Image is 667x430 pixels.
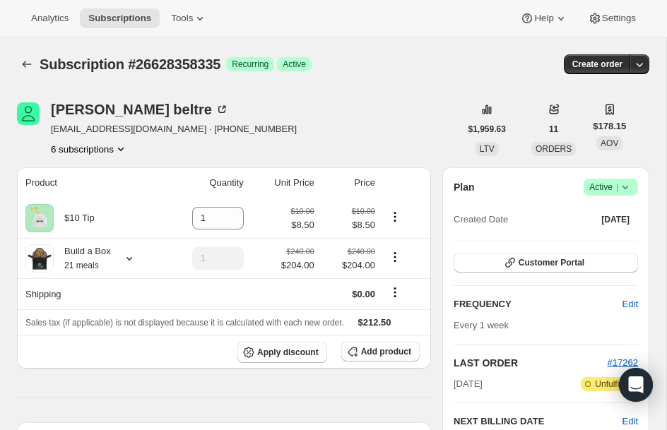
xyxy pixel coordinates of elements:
[25,318,344,328] span: Sales tax (if applicable) is not displayed because it is calculated with each new order.
[595,378,632,390] span: Unfulfilled
[17,102,40,125] span: efrain beltre
[601,214,630,225] span: [DATE]
[454,356,608,370] h2: LAST ORDER
[51,122,297,136] span: [EMAIL_ADDRESS][DOMAIN_NAME] · [PHONE_NUMBER]
[160,167,248,198] th: Quantity
[619,368,653,402] div: Open Intercom Messenger
[384,249,406,265] button: Product actions
[283,59,306,70] span: Active
[64,261,99,270] small: 21 meals
[287,247,314,256] small: $240.00
[80,8,160,28] button: Subscriptions
[291,207,314,215] small: $10.00
[352,207,375,215] small: $10.00
[352,289,375,299] span: $0.00
[536,144,572,154] span: ORDERS
[602,13,636,24] span: Settings
[454,377,483,391] span: [DATE]
[248,167,319,198] th: Unit Price
[361,346,411,357] span: Add product
[384,285,406,300] button: Shipping actions
[512,8,576,28] button: Help
[40,56,220,72] span: Subscription #26628358335
[534,13,553,24] span: Help
[291,218,314,232] span: $8.50
[608,356,638,370] button: #17262
[616,181,618,193] span: |
[593,119,626,133] span: $178.15
[319,167,379,198] th: Price
[323,218,375,232] span: $8.50
[519,257,584,268] span: Customer Portal
[454,180,475,194] h2: Plan
[237,342,327,363] button: Apply discount
[17,278,160,309] th: Shipping
[601,138,618,148] span: AOV
[608,357,638,368] a: #17262
[579,8,644,28] button: Settings
[232,59,268,70] span: Recurring
[454,320,509,330] span: Every 1 week
[163,8,216,28] button: Tools
[323,258,375,273] span: $204.00
[454,253,638,273] button: Customer Portal
[593,210,638,229] button: [DATE]
[281,258,314,273] span: $204.00
[54,244,111,273] div: Build a Box
[348,247,375,256] small: $240.00
[25,204,54,232] img: product img
[257,347,319,358] span: Apply discount
[468,124,506,135] span: $1,959.63
[51,142,128,156] button: Product actions
[622,297,638,311] span: Edit
[17,167,160,198] th: Product
[384,209,406,225] button: Product actions
[17,54,37,74] button: Subscriptions
[541,119,567,139] button: 11
[171,13,193,24] span: Tools
[480,144,495,154] span: LTV
[564,54,631,74] button: Create order
[572,59,622,70] span: Create order
[589,180,632,194] span: Active
[454,213,508,227] span: Created Date
[31,13,69,24] span: Analytics
[622,414,638,429] button: Edit
[549,124,558,135] span: 11
[54,211,95,225] div: $10 Tip
[23,8,77,28] button: Analytics
[460,119,514,139] button: $1,959.63
[454,297,622,311] h2: FREQUENCY
[88,13,151,24] span: Subscriptions
[25,244,54,273] img: product img
[614,293,647,316] button: Edit
[454,414,622,429] h2: NEXT BILLING DATE
[341,342,420,362] button: Add product
[51,102,229,117] div: [PERSON_NAME] beltre
[358,317,391,328] span: $212.50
